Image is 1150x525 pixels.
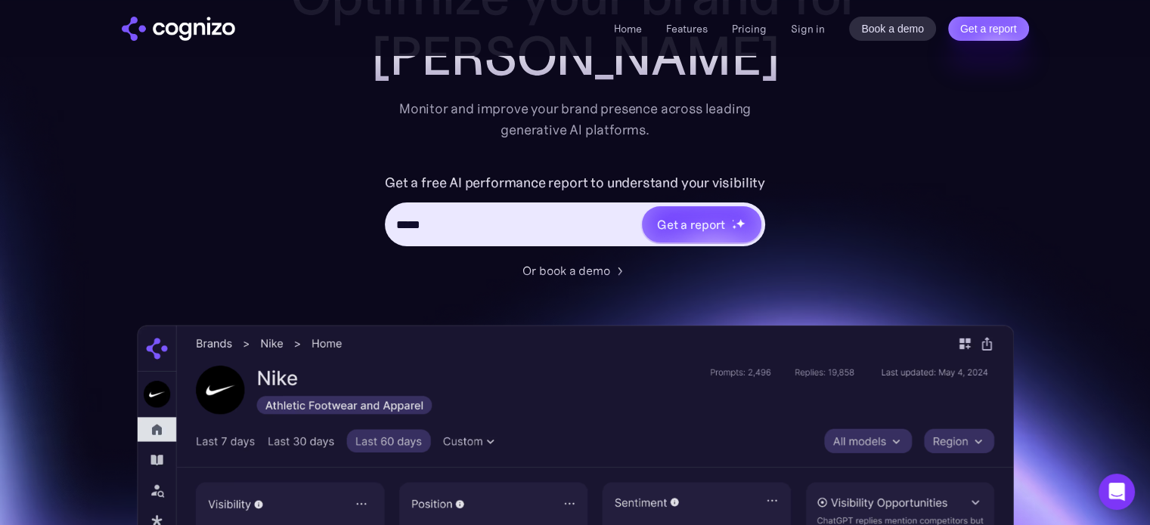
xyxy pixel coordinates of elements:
[657,215,725,233] div: Get a report
[385,171,765,254] form: Hero URL Input Form
[732,219,734,221] img: star
[122,17,235,41] a: home
[736,218,745,228] img: star
[948,17,1029,41] a: Get a report
[732,22,767,36] a: Pricing
[640,205,763,244] a: Get a reportstarstarstar
[849,17,936,41] a: Book a demo
[614,22,642,36] a: Home
[791,20,825,38] a: Sign in
[522,261,610,279] div: Or book a demo
[1099,474,1135,510] div: Open Intercom Messenger
[732,224,737,230] img: star
[389,98,761,141] div: Monitor and improve your brand presence across leading generative AI platforms.
[522,261,628,279] a: Or book a demo
[385,171,765,195] label: Get a free AI performance report to understand your visibility
[666,22,708,36] a: Features
[273,26,878,86] div: [PERSON_NAME]
[122,17,235,41] img: cognizo logo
